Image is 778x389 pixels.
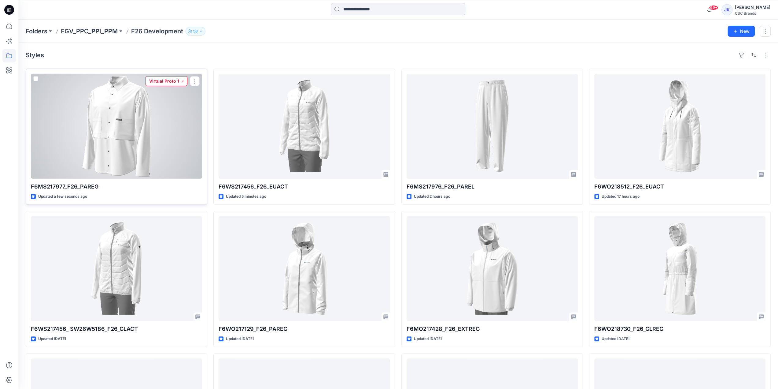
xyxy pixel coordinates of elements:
a: F6MS217977_F26_PAREG [31,74,202,179]
p: F6WO218512_F26_EUACT [594,182,765,191]
p: Updated a few seconds ago [38,193,87,200]
a: FGV_PPC_PPI_PPM [61,27,118,36]
div: CSC Brands [735,11,770,16]
p: Updated 17 hours ago [602,193,640,200]
p: F6WS217456_ SW26W5186_F26_GLACT [31,325,202,333]
a: F6MS217976_F26_PAREL [407,74,578,179]
a: Folders [26,27,47,36]
h4: Styles [26,51,44,59]
p: Updated [DATE] [226,336,254,342]
p: Updated 2 hours ago [414,193,450,200]
p: F6WS217456_F26_EUACT [219,182,390,191]
a: F6WO217129_F26_PAREG [219,216,390,321]
p: Updated [DATE] [414,336,442,342]
a: F6WS217456_ SW26W5186_F26_GLACT [31,216,202,321]
p: Updated [DATE] [602,336,629,342]
div: [PERSON_NAME] [735,4,770,11]
p: 58 [193,28,198,35]
p: F6MS217977_F26_PAREG [31,182,202,191]
p: F26 Development [131,27,183,36]
span: 99+ [709,5,718,10]
p: F6MS217976_F26_PAREL [407,182,578,191]
p: F6WO217129_F26_PAREG [219,325,390,333]
a: F6MO217428_F26_EXTREG [407,216,578,321]
p: F6WO218730_F26_GLREG [594,325,765,333]
p: Updated [DATE] [38,336,66,342]
a: F6WO218730_F26_GLREG [594,216,765,321]
a: F6WO218512_F26_EUACT [594,74,765,179]
a: F6WS217456_F26_EUACT [219,74,390,179]
p: Updated 5 minutes ago [226,193,266,200]
button: 58 [186,27,205,36]
div: JK [721,4,732,15]
button: New [728,26,755,37]
p: F6MO217428_F26_EXTREG [407,325,578,333]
